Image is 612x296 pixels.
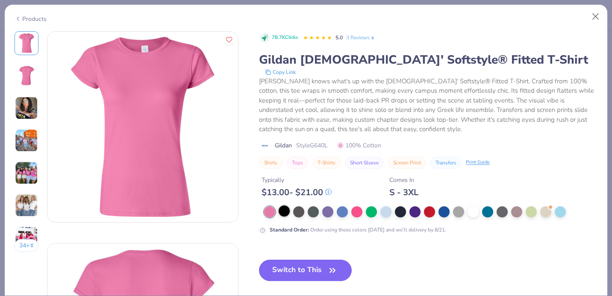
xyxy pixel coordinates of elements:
img: User generated content [15,161,38,185]
strong: Standard Order : [270,226,309,233]
button: Screen Print [388,157,426,169]
div: Comes In [389,176,418,185]
img: Back [16,65,37,86]
button: Short Sleeve [345,157,384,169]
img: User generated content [15,129,38,152]
img: Front [16,33,37,53]
div: $ 13.00 - $ 21.00 [262,187,332,198]
div: Order using these colors [DATE] and we’ll delivery by 8/21. [270,226,446,234]
span: 100% Cotton [337,141,381,150]
div: 5.0 Stars [303,31,332,45]
img: Front [47,32,238,222]
div: Typically [262,176,332,185]
a: 3 Reviews [346,34,376,41]
button: T-Shirts [312,157,341,169]
img: User generated content [15,226,38,249]
div: Print Guide [466,159,490,166]
img: brand logo [259,142,271,149]
button: 34+ [15,239,39,252]
button: Transfers [430,157,462,169]
span: Style G640L [296,141,328,150]
button: copy to clipboard [262,68,298,76]
button: Close [588,9,604,25]
div: Gildan [DEMOGRAPHIC_DATA]' Softstyle® Fitted T-Shirt [259,52,597,68]
button: Shirts [259,157,282,169]
span: Gildan [275,141,292,150]
div: S - 3XL [389,187,418,198]
div: Products [15,15,47,23]
button: Tops [287,157,308,169]
div: [PERSON_NAME] knows what's up with the [DEMOGRAPHIC_DATA]' Softstyle® Fitted T-Shirt. Crafted fro... [259,76,597,134]
img: User generated content [15,97,38,120]
img: User generated content [15,194,38,217]
button: Like [224,34,235,45]
span: 5.0 [335,34,343,41]
button: Switch to This [259,260,352,281]
span: 78.7K Clicks [272,34,298,41]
